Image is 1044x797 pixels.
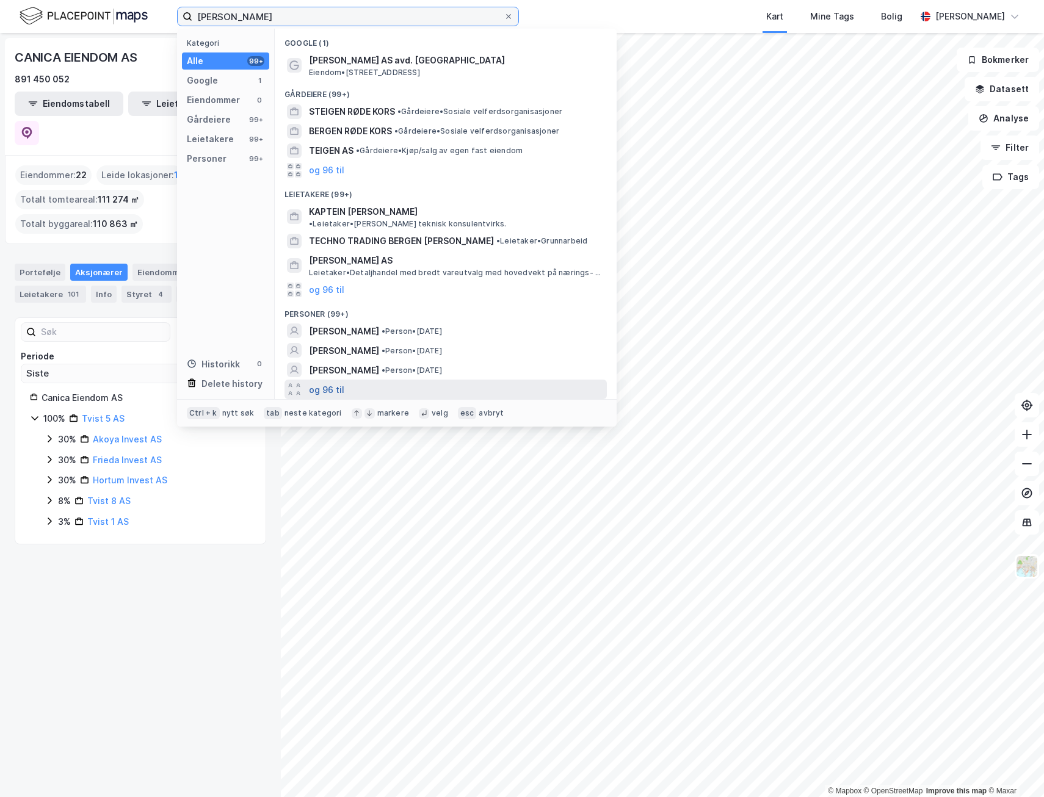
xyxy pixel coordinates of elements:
[58,432,76,447] div: 30%
[309,253,602,268] span: [PERSON_NAME] AS
[187,54,203,68] div: Alle
[176,286,261,303] div: Transaksjoner
[264,407,282,419] div: tab
[965,77,1039,101] button: Datasett
[222,408,255,418] div: nytt søk
[82,413,125,424] a: Tvist 5 AS
[70,264,128,281] div: Aksjonærer
[174,168,178,182] span: 1
[309,68,420,78] span: Eiendom • [STREET_ADDRESS]
[87,496,131,506] a: Tvist 8 AS
[828,787,861,795] a: Mapbox
[309,104,395,119] span: STEIGEN RØDE KORS
[187,38,269,48] div: Kategori
[394,126,398,135] span: •
[21,349,260,364] div: Periode
[309,53,602,68] span: [PERSON_NAME] AS avd. [GEOGRAPHIC_DATA]
[766,9,783,24] div: Kart
[382,366,385,375] span: •
[275,300,617,322] div: Personer (99+)
[1015,555,1039,578] img: Z
[309,268,604,278] span: Leietaker • Detaljhandel med bredt vareutvalg med hovedvekt på nærings- og nytelsesmidler
[93,217,138,231] span: 110 863 ㎡
[810,9,854,24] div: Mine Tags
[957,48,1039,72] button: Bokmerker
[76,168,87,182] span: 22
[382,346,385,355] span: •
[496,236,587,246] span: Leietaker • Grunnarbeid
[98,192,139,207] span: 111 274 ㎡
[15,286,86,303] div: Leietakere
[309,204,418,219] span: KAPTEIN [PERSON_NAME]
[982,165,1039,189] button: Tags
[458,407,477,419] div: esc
[309,283,344,297] button: og 96 til
[926,787,987,795] a: Improve this map
[42,391,251,405] div: Canica Eiendom AS
[382,326,442,336] span: Person • [DATE]
[247,115,264,124] div: 99+
[15,190,144,209] div: Totalt tomteareal :
[58,453,76,467] div: 30%
[21,364,259,383] input: ClearOpen
[275,29,617,51] div: Google (1)
[864,787,923,795] a: OpenStreetMap
[356,146,523,156] span: Gårdeiere • Kjøp/salg av egen fast eiendom
[309,324,379,339] span: [PERSON_NAME]
[187,112,231,127] div: Gårdeiere
[479,408,504,418] div: avbryt
[93,475,167,485] a: Hortum Invest AS
[309,124,392,139] span: BERGEN RØDE KORS
[93,455,162,465] a: Frieda Invest AS
[187,407,220,419] div: Ctrl + k
[247,134,264,144] div: 99+
[93,434,162,444] a: Akoya Invest AS
[65,288,81,300] div: 101
[382,326,385,336] span: •
[382,346,442,356] span: Person • [DATE]
[309,234,494,248] span: TECHNO TRADING BERGEN [PERSON_NAME]
[58,514,71,529] div: 3%
[255,95,264,105] div: 0
[496,236,500,245] span: •
[128,92,237,116] button: Leietakertabell
[356,146,360,155] span: •
[187,132,234,146] div: Leietakere
[255,359,264,369] div: 0
[968,106,1039,131] button: Analyse
[132,264,209,281] div: Eiendommer
[187,151,227,166] div: Personer
[187,73,218,88] div: Google
[43,411,65,426] div: 100%
[983,738,1044,797] iframe: Chat Widget
[247,56,264,66] div: 99+
[397,107,562,117] span: Gårdeiere • Sosiale velferdsorganisasjoner
[377,408,409,418] div: markere
[981,135,1039,160] button: Filter
[881,9,902,24] div: Bolig
[15,264,65,281] div: Portefølje
[87,516,129,527] a: Tvist 1 AS
[15,72,70,87] div: 891 450 052
[58,494,71,508] div: 8%
[309,219,507,229] span: Leietaker • [PERSON_NAME] teknisk konsulentvirks.
[432,408,448,418] div: velg
[382,366,442,375] span: Person • [DATE]
[187,93,240,107] div: Eiendommer
[309,382,344,397] button: og 96 til
[309,163,344,178] button: og 96 til
[309,363,379,378] span: [PERSON_NAME]
[58,473,76,488] div: 30%
[394,126,559,136] span: Gårdeiere • Sosiale velferdsorganisasjoner
[154,288,167,300] div: 4
[36,323,170,341] input: Søk
[247,154,264,164] div: 99+
[96,165,183,185] div: Leide lokasjoner :
[15,214,143,234] div: Totalt byggareal :
[15,48,140,67] div: CANICA EIENDOM AS
[121,286,172,303] div: Styret
[15,92,123,116] button: Eiendomstabell
[935,9,1005,24] div: [PERSON_NAME]
[20,5,148,27] img: logo.f888ab2527a4732fd821a326f86c7f29.svg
